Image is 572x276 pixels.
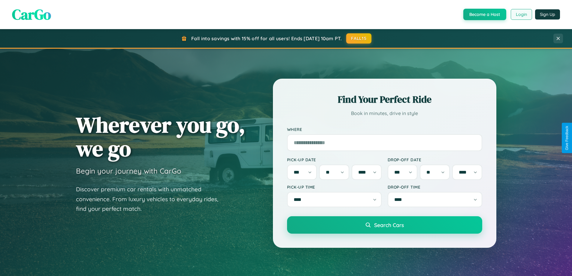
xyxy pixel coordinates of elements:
button: Become a Host [463,9,506,20]
span: CarGo [12,5,51,24]
p: Discover premium car rentals with unmatched convenience. From luxury vehicles to everyday rides, ... [76,184,226,214]
div: Give Feedback [565,126,569,150]
label: Drop-off Date [388,157,482,162]
label: Where [287,127,482,132]
button: Search Cars [287,216,482,234]
span: Search Cars [374,222,404,228]
label: Pick-up Date [287,157,382,162]
h2: Find Your Perfect Ride [287,93,482,106]
label: Drop-off Time [388,184,482,190]
h1: Wherever you go, we go [76,113,245,160]
label: Pick-up Time [287,184,382,190]
h3: Begin your journey with CarGo [76,166,181,175]
p: Book in minutes, drive in style [287,109,482,118]
button: Login [511,9,532,20]
button: Sign Up [535,9,560,20]
span: Fall into savings with 15% off for all users! Ends [DATE] 10am PT. [191,35,342,41]
button: FALL15 [346,33,371,44]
